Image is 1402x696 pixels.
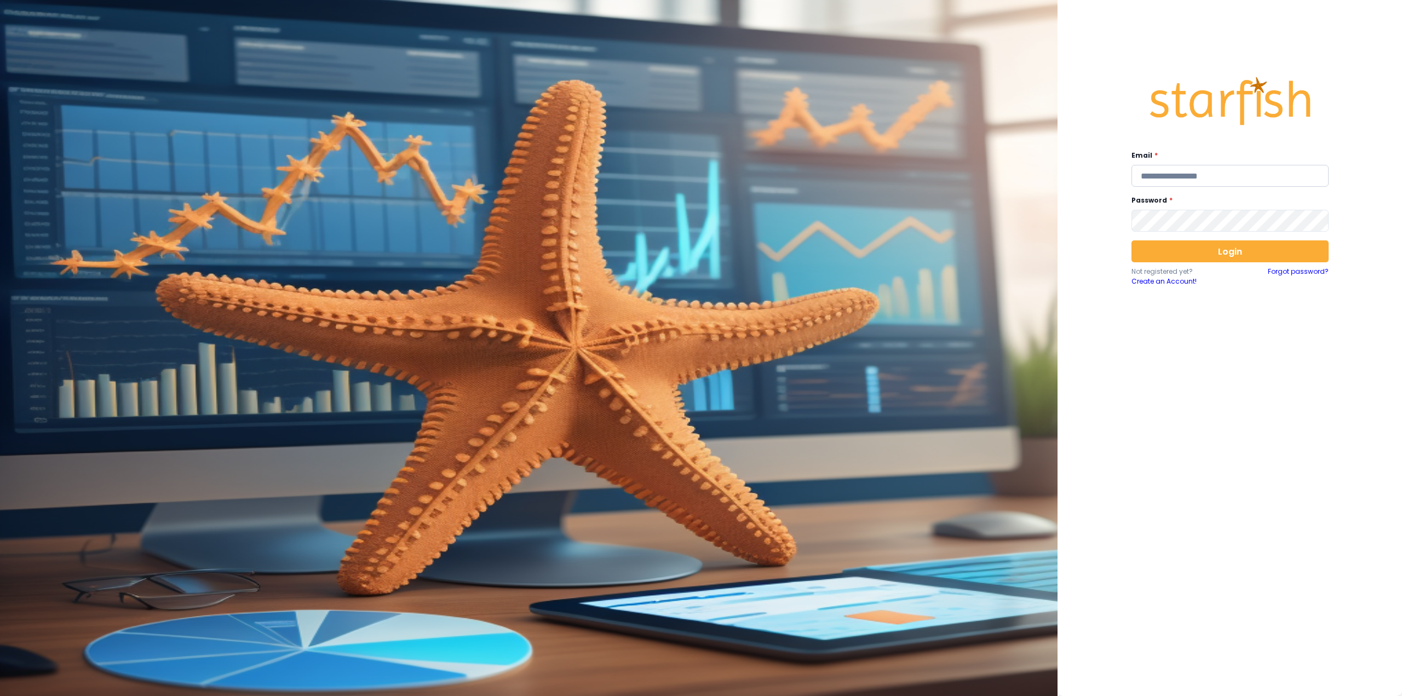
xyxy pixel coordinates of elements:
[1131,267,1230,277] p: Not registered yet?
[1131,151,1322,160] label: Email
[1148,67,1312,136] img: Logo.42cb71d561138c82c4ab.png
[1131,240,1329,262] button: Login
[1131,195,1322,205] label: Password
[1131,277,1230,286] a: Create an Account!
[1268,267,1329,286] a: Forgot password?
